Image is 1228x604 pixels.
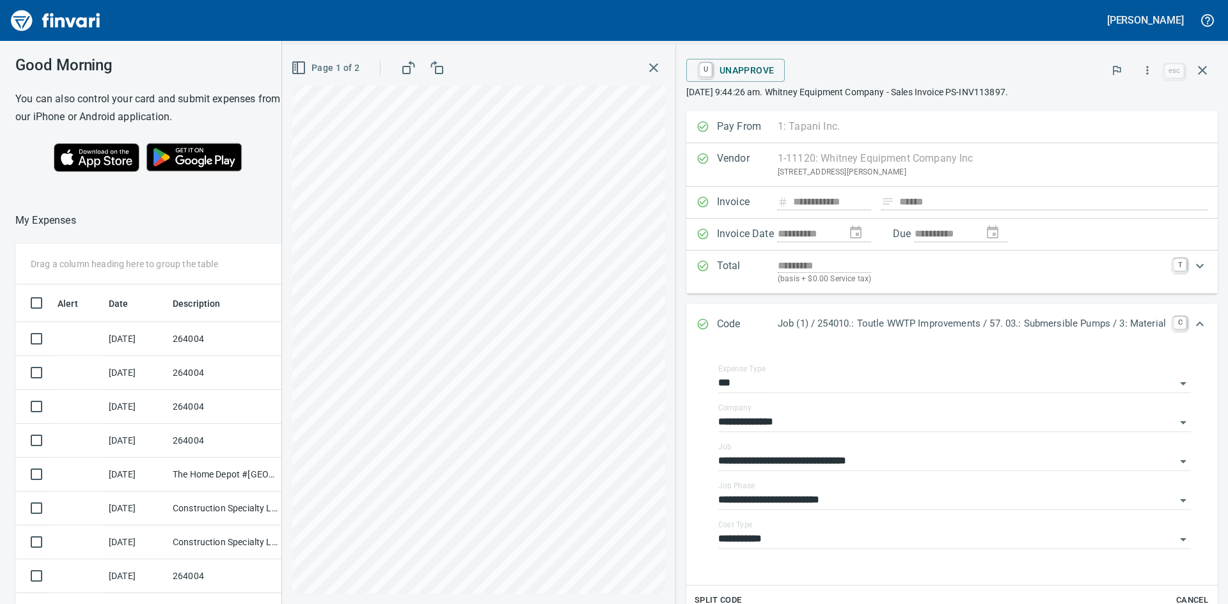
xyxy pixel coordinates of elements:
[1104,10,1187,30] button: [PERSON_NAME]
[15,56,287,74] h3: Good Morning
[104,390,168,424] td: [DATE]
[717,316,778,333] p: Code
[58,296,95,311] span: Alert
[104,356,168,390] td: [DATE]
[109,296,145,311] span: Date
[718,404,752,412] label: Company
[168,525,283,559] td: Construction Specialty Longview [GEOGRAPHIC_DATA]
[294,60,359,76] span: Page 1 of 2
[1174,258,1186,271] a: T
[1103,56,1131,84] button: Flag
[168,424,283,458] td: 264004
[1174,375,1192,392] button: Open
[173,296,221,311] span: Description
[686,304,1218,346] div: Expand
[104,492,168,525] td: [DATE]
[31,258,218,270] p: Drag a column heading here to group the table
[15,213,76,228] nav: breadcrumb
[686,59,785,82] button: UUnapprove
[139,136,249,178] img: Get it on Google Play
[168,559,283,593] td: 264004
[778,273,1166,286] p: (basis + $0.00 Service tax)
[697,59,775,81] span: Unapprove
[686,86,1218,98] p: [DATE] 9:44:26 am. Whitney Equipment Company - Sales Invoice PS-INV113897.
[104,525,168,559] td: [DATE]
[1174,530,1192,548] button: Open
[700,63,712,77] a: U
[718,365,766,373] label: Expense Type
[686,251,1218,293] div: Expand
[1174,492,1192,509] button: Open
[168,356,283,390] td: 264004
[168,390,283,424] td: 264004
[109,296,129,311] span: Date
[58,296,78,311] span: Alert
[1165,64,1184,78] a: esc
[104,559,168,593] td: [DATE]
[168,458,283,492] td: The Home Depot #[GEOGRAPHIC_DATA]
[104,424,168,458] td: [DATE]
[8,5,104,36] img: Finvari
[104,458,168,492] td: [DATE]
[1174,453,1192,470] button: Open
[15,213,76,228] p: My Expenses
[718,482,755,490] label: Job Phase
[1107,13,1184,27] h5: [PERSON_NAME]
[168,322,283,356] td: 264004
[1174,414,1192,431] button: Open
[288,56,365,80] button: Page 1 of 2
[54,143,139,172] img: Download on the App Store
[778,316,1166,331] p: Job (1) / 254010.: Toutle WWTP Improvements / 57. 03.: Submersible Pumps / 3: Material
[173,296,237,311] span: Description
[1161,55,1218,86] span: Close invoice
[718,521,753,529] label: Cost Type
[1174,316,1186,329] a: C
[717,258,778,286] p: Total
[15,90,287,126] h6: You can also control your card and submit expenses from our iPhone or Android application.
[104,322,168,356] td: [DATE]
[718,443,732,451] label: Job
[168,492,283,525] td: Construction Specialty Longview [GEOGRAPHIC_DATA]
[1133,56,1161,84] button: More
